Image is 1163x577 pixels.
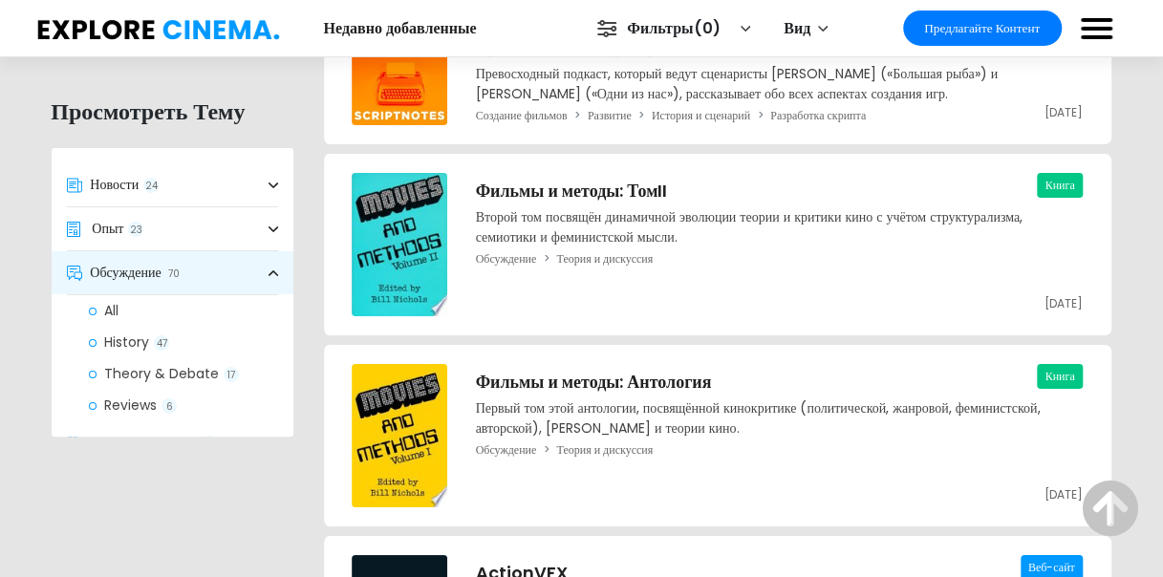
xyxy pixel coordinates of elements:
[162,398,177,414] span: 6
[476,251,1083,266] div: панировочный сухарь
[324,17,477,39] ya-tr-span: Недавно добавленные
[74,327,293,358] a: History47
[52,421,293,464] a: Кинопроизводство151
[352,364,447,507] img: Фильмы и методы: антология
[74,390,293,421] a: Reviews6
[90,263,161,282] ya-tr-span: Обсуждение
[556,251,653,266] a: Теория и дискуссия
[588,107,632,123] ya-tr-span: Развитие
[476,107,568,123] ya-tr-span: Создание фильмов
[52,251,293,294] a: Обсуждение70
[476,179,658,203] ya-tr-span: Фильмы и методы: Том
[224,367,239,382] span: 17
[90,433,197,452] ya-tr-span: Кинопроизводство
[586,11,763,46] a: Фильтры0
[476,442,537,457] a: Обсуждение
[784,17,810,39] ya-tr-span: Вид
[92,219,123,238] ya-tr-span: Опыт
[652,108,750,122] a: История и сценарий
[770,107,866,123] ya-tr-span: Разработка скрипта
[476,250,537,267] ya-tr-span: Обсуждение
[130,223,142,237] ya-tr-span: 23
[90,175,139,194] ya-tr-span: Новости
[74,358,293,390] a: Theory & Debate17
[476,251,537,266] a: Обсуждение
[37,20,280,40] img: Исследуйте кинематограф.
[476,364,1083,438] a: Фильмы и методы: АнтологияПервый том этой антологии, посвящённой кинокритике (политической, жанро...
[763,11,840,46] a: Вид
[168,267,180,281] ya-tr-span: 70
[154,335,169,351] span: 47
[145,179,158,193] ya-tr-span: 24
[770,108,866,122] a: Разработка скрипта
[52,163,293,206] a: Новости24
[476,64,998,103] ya-tr-span: Превосходный подкаст, который ведут сценаристы [PERSON_NAME] («Большая рыба») и [PERSON_NAME] («О...
[588,108,632,122] a: Развитие
[476,173,1083,247] a: Фильмы и методы: ТомIIВторой том посвящён динамичной эволюции теории и критики кино с учётом стру...
[701,17,712,39] ya-tr-span: 0
[556,250,653,267] ya-tr-span: Теория и дискуссия
[476,108,1083,122] div: панировочный сухарь
[476,398,1041,438] ya-tr-span: Первый том этой антологии, посвящённой кинокритике (политической, жанровой, феминистской, авторск...
[74,295,293,327] a: All
[352,173,447,317] img: Фильмы и методы: том II
[657,179,667,203] ya-tr-span: II
[556,442,653,457] a: Теория и дискуссия
[476,30,1083,104] a: Примечания к сценариюПревосходный подкаст, который ведут сценаристы [PERSON_NAME] («Большая рыба»...
[476,442,1083,457] div: панировочный сухарь
[903,11,1062,46] a: Предлагайте Контент
[556,441,653,458] ya-tr-span: Теория и дискуссия
[476,441,537,458] ya-tr-span: Обсуждение
[52,207,293,250] a: Опыт23
[476,207,1023,246] ya-tr-span: Второй том посвящён динамичной эволюции теории и критики кино с учётом структурализма, семиотики ...
[352,30,447,125] img: Примечания к сценарию
[627,17,693,39] ya-tr-span: Фильтры
[476,370,712,394] ya-tr-span: Фильмы и методы: Антология
[652,107,750,123] ya-tr-span: История и сценарий
[51,96,245,127] ya-tr-span: Просмотреть Тему
[924,19,1040,37] ya-tr-span: Предлагайте Контент
[476,108,568,122] a: Создание фильмов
